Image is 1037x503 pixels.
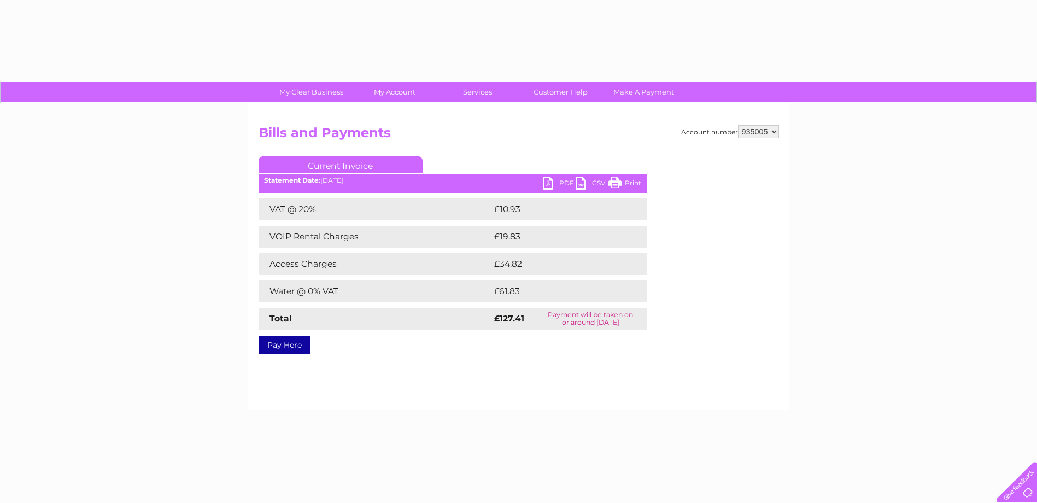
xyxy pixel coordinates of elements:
b: Statement Date: [264,176,320,184]
td: £61.83 [491,280,624,302]
strong: £127.41 [494,313,524,324]
td: VOIP Rental Charges [259,226,491,248]
a: Make A Payment [599,82,689,102]
div: [DATE] [259,177,647,184]
td: Water @ 0% VAT [259,280,491,302]
a: My Account [349,82,440,102]
td: £34.82 [491,253,625,275]
a: Services [432,82,523,102]
td: £10.93 [491,198,624,220]
a: PDF [543,177,576,192]
td: Payment will be taken on or around [DATE] [535,308,646,330]
a: Current Invoice [259,156,423,173]
a: Customer Help [515,82,606,102]
a: Print [608,177,641,192]
td: £19.83 [491,226,624,248]
a: Pay Here [259,336,310,354]
strong: Total [269,313,292,324]
td: VAT @ 20% [259,198,491,220]
td: Access Charges [259,253,491,275]
a: CSV [576,177,608,192]
h2: Bills and Payments [259,125,779,146]
div: Account number [681,125,779,138]
a: My Clear Business [266,82,356,102]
